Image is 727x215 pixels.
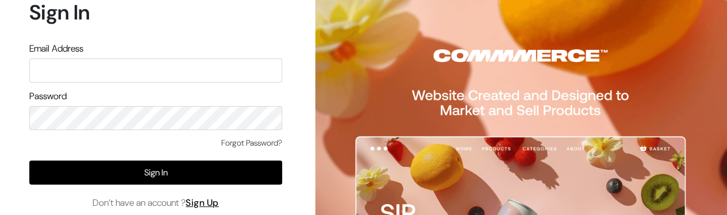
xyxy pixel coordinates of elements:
[221,137,282,149] a: Forgot Password?
[29,161,282,185] button: Sign In
[29,89,67,103] label: Password
[186,197,219,209] a: Sign Up
[29,42,83,56] label: Email Address
[93,196,219,210] span: Don’t have an account ?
